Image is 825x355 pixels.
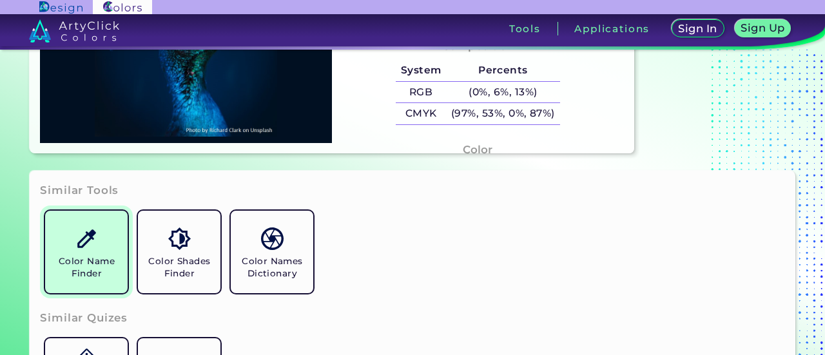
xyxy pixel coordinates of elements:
[737,21,788,37] a: Sign Up
[39,1,82,14] img: ArtyClick Design logo
[236,255,308,280] h5: Color Names Dictionary
[40,183,119,198] h3: Similar Tools
[50,255,122,280] h5: Color Name Finder
[143,255,215,280] h5: Color Shades Finder
[40,311,128,326] h3: Similar Quizes
[674,21,722,37] a: Sign In
[509,24,541,34] h3: Tools
[396,60,446,81] h5: System
[396,103,446,124] h5: CMYK
[168,227,191,250] img: icon_color_shades.svg
[446,82,559,103] h5: (0%, 6%, 13%)
[133,206,226,298] a: Color Shades Finder
[226,206,318,298] a: Color Names Dictionary
[680,24,715,34] h5: Sign In
[742,23,782,33] h5: Sign Up
[446,103,559,124] h5: (97%, 53%, 0%, 87%)
[261,227,284,250] img: icon_color_names_dictionary.svg
[29,19,120,43] img: logo_artyclick_colors_white.svg
[446,60,559,81] h5: Percents
[40,206,133,298] a: Color Name Finder
[463,140,492,159] h4: Color
[75,227,98,250] img: icon_color_name_finder.svg
[396,82,446,103] h5: RGB
[574,24,650,34] h3: Applications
